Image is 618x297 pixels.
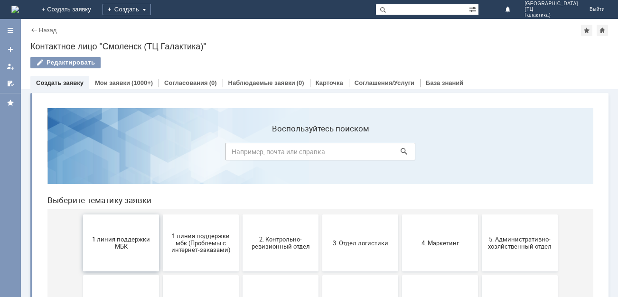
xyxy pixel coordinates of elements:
[3,59,18,74] a: Мои заявки
[285,260,356,267] span: Франчайзинг
[3,76,18,91] a: Мои согласования
[362,175,438,232] button: Бухгалтерия (для мбк)
[46,257,116,271] span: Отдел-ИТ (Битрикс24 и CRM)
[365,257,435,271] span: Это соглашение не активно!
[126,199,196,206] span: 7. Служба безопасности
[186,42,375,60] input: Например, почта или справка
[39,27,56,34] a: Назад
[11,6,19,13] img: logo
[36,79,84,86] a: Создать заявку
[297,79,304,86] div: (0)
[203,114,279,171] button: 2. Контрольно-ревизионный отдел
[362,235,438,292] button: Это соглашение не активно!
[30,42,609,51] div: Контактное лицо "Смоленск (ТЦ Галактика)"
[3,42,18,57] a: Создать заявку
[285,196,356,210] span: 9. Отдел-ИТ (Для МБК и Пекарни)
[316,79,343,86] a: Карточка
[8,95,553,104] header: Выберите тематику заявки
[282,114,358,171] button: 3. Отдел логистики
[365,199,435,206] span: Бухгалтерия (для мбк)
[355,79,414,86] a: Соглашения/Услуги
[228,79,295,86] a: Наблюдаемые заявки
[469,4,478,13] span: Расширенный поиск
[426,79,463,86] a: База знаний
[442,175,518,232] button: Отдел ИТ (1С)
[445,253,515,274] span: [PERSON_NAME]. Услуги ИТ для МБК (оформляет L1)
[581,25,592,36] div: Добавить в избранное
[282,235,358,292] button: Франчайзинг
[43,175,119,232] button: 6. Закупки
[282,175,358,232] button: 9. Отдел-ИТ (Для МБК и Пекарни)
[46,199,116,206] span: 6. Закупки
[103,4,151,15] div: Создать
[43,235,119,292] button: Отдел-ИТ (Битрикс24 и CRM)
[164,79,208,86] a: Согласования
[442,114,518,171] button: 5. Административно-хозяйственный отдел
[123,114,199,171] button: 1 линия поддержки мбк (Проблемы с интернет-заказами)
[285,139,356,146] span: 3. Отдел логистики
[524,7,578,12] span: (ТЦ
[524,1,578,7] span: [GEOGRAPHIC_DATA]
[362,114,438,171] button: 4. Маркетинг
[203,175,279,232] button: 8. Отдел качества
[445,199,515,206] span: Отдел ИТ (1С)
[123,175,199,232] button: 7. Служба безопасности
[206,199,276,206] span: 8. Отдел качества
[445,135,515,149] span: 5. Административно-хозяйственный отдел
[126,131,196,153] span: 1 линия поддержки мбк (Проблемы с интернет-заказами)
[442,235,518,292] button: [PERSON_NAME]. Услуги ИТ для МБК (оформляет L1)
[365,139,435,146] span: 4. Маркетинг
[46,135,116,149] span: 1 линия поддержки МБК
[43,114,119,171] button: 1 линия поддержки МБК
[203,235,279,292] button: Финансовый отдел
[11,6,19,13] a: Перейти на домашнюю страницу
[206,260,276,267] span: Финансовый отдел
[524,12,578,18] span: Галактика)
[186,23,375,33] label: Воспользуйтесь поиском
[209,79,217,86] div: (0)
[126,260,196,267] span: Отдел-ИТ (Офис)
[131,79,153,86] div: (1000+)
[95,79,130,86] a: Мои заявки
[123,235,199,292] button: Отдел-ИТ (Офис)
[206,135,276,149] span: 2. Контрольно-ревизионный отдел
[597,25,608,36] div: Сделать домашней страницей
